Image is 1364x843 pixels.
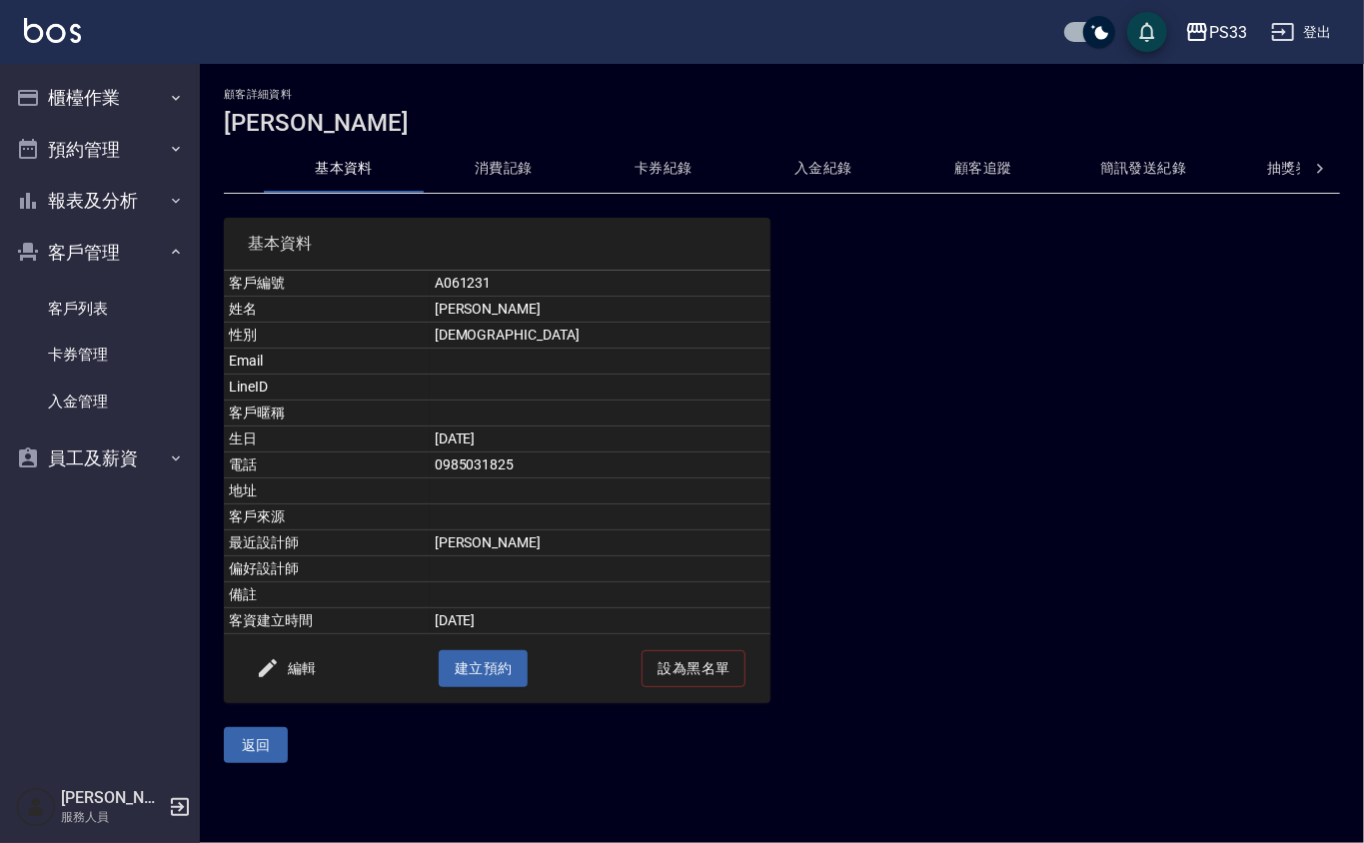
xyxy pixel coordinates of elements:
[430,271,770,297] td: A061231
[224,375,430,401] td: LineID
[8,227,192,279] button: 客戶管理
[224,504,430,530] td: 客戶來源
[224,452,430,478] td: 電話
[224,271,430,297] td: 客戶編號
[8,175,192,227] button: 報表及分析
[439,650,529,687] button: 建立預約
[743,145,903,193] button: 入金紀錄
[642,650,745,687] button: 設為黑名單
[224,426,430,452] td: 生日
[584,145,743,193] button: 卡券紀錄
[8,124,192,176] button: 預約管理
[224,323,430,349] td: 性別
[224,109,1340,137] h3: [PERSON_NAME]
[224,727,288,764] button: 返回
[430,323,770,349] td: [DEMOGRAPHIC_DATA]
[430,608,770,634] td: [DATE]
[224,608,430,634] td: 客資建立時間
[8,72,192,124] button: 櫃檯作業
[248,234,746,254] span: 基本資料
[1063,145,1223,193] button: 簡訊發送紀錄
[61,808,163,826] p: 服務人員
[264,145,424,193] button: 基本資料
[16,787,56,827] img: Person
[1127,12,1167,52] button: save
[224,478,430,504] td: 地址
[430,297,770,323] td: [PERSON_NAME]
[224,556,430,582] td: 偏好設計師
[8,286,192,332] a: 客戶列表
[430,452,770,478] td: 0985031825
[224,349,430,375] td: Email
[224,297,430,323] td: 姓名
[424,145,584,193] button: 消費記錄
[224,582,430,608] td: 備註
[224,530,430,556] td: 最近設計師
[1209,20,1247,45] div: PS33
[8,432,192,484] button: 員工及薪資
[61,788,163,808] h5: [PERSON_NAME]
[1263,14,1340,51] button: 登出
[224,88,1340,101] h2: 顧客詳細資料
[24,18,81,43] img: Logo
[8,379,192,424] a: 入金管理
[8,332,192,378] a: 卡券管理
[430,530,770,556] td: [PERSON_NAME]
[903,145,1063,193] button: 顧客追蹤
[224,401,430,426] td: 客戶暱稱
[1177,12,1255,53] button: PS33
[430,426,770,452] td: [DATE]
[248,650,325,687] button: 編輯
